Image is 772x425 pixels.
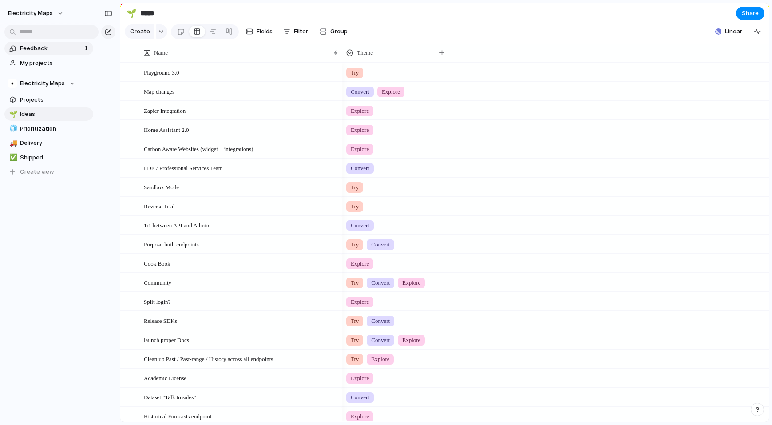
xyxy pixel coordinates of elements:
span: Theme [357,48,373,57]
span: Prioritization [20,124,90,133]
button: 🧊 [8,124,17,133]
button: ✅ [8,153,17,162]
button: 🚚 [8,139,17,147]
span: Dataset "Talk to sales" [144,392,196,402]
span: Explore [371,355,389,364]
span: Playground 3.0 [144,67,179,77]
button: Fields [242,24,276,39]
span: Academic License [144,373,186,383]
span: Explore [351,298,369,306]
span: Explore [382,87,400,96]
span: Reverse Trial [144,201,175,211]
button: Electricity Maps [4,6,68,20]
div: 🌱 [127,7,136,19]
span: Create view [20,167,54,176]
div: ✅ [9,152,16,163]
span: Sandbox Mode [144,182,179,192]
span: Community [144,277,171,287]
span: Explore [402,336,420,345]
span: Cook Book [144,258,170,268]
span: Projects [20,95,90,104]
span: Try [351,355,359,364]
span: Group [330,27,348,36]
button: Filter [280,24,312,39]
span: Convert [371,278,390,287]
a: 🌱Ideas [4,107,93,121]
span: Try [351,240,359,249]
span: 1:1 between API and Admin [144,220,209,230]
span: Explore [351,107,369,115]
span: Release SDKs [144,315,177,326]
div: 🧊 [9,123,16,134]
span: Convert [351,164,369,173]
div: 🌱 [9,109,16,119]
span: Try [351,202,359,211]
span: Name [154,48,168,57]
span: Delivery [20,139,90,147]
button: Electricity Maps [4,77,93,90]
span: Shipped [20,153,90,162]
span: Create [130,27,150,36]
a: Projects [4,93,93,107]
span: 1 [84,44,90,53]
span: Try [351,183,359,192]
a: Feedback1 [4,42,93,55]
span: Clean up Past / Past-range / History across all endpoints [144,354,273,364]
span: Map changes [144,86,174,96]
span: Convert [351,393,369,402]
button: Create view [4,165,93,179]
span: Convert [371,317,390,326]
span: Explore [351,126,369,135]
span: Historical Forecasts endpoint [144,411,211,421]
a: 🚚Delivery [4,136,93,150]
span: Explore [351,145,369,154]
button: 🌱 [124,6,139,20]
span: launch proper Docs [144,334,189,345]
span: Try [351,336,359,345]
span: Convert [351,221,369,230]
span: Convert [351,87,369,96]
span: Share [742,9,759,18]
span: Feedback [20,44,82,53]
span: FDE / Professional Services Team [144,163,223,173]
span: Ideas [20,110,90,119]
button: Linear [712,25,746,38]
span: Electricity Maps [20,79,65,88]
button: 🌱 [8,110,17,119]
span: Zapier Integration [144,105,186,115]
span: Filter [294,27,308,36]
span: Fields [257,27,273,36]
a: ✅Shipped [4,151,93,164]
span: Explore [351,374,369,383]
span: My projects [20,59,90,68]
span: Convert [371,240,390,249]
span: Home Assistant 2.0 [144,124,189,135]
span: Split login? [144,296,170,306]
a: 🧊Prioritization [4,122,93,135]
span: Try [351,278,359,287]
span: Try [351,68,359,77]
span: Linear [725,27,742,36]
span: Try [351,317,359,326]
div: 🚚 [9,138,16,148]
span: Purpose-built endpoints [144,239,199,249]
span: Carbon Aware Websites (widget + integrations) [144,143,253,154]
span: Convert [371,336,390,345]
span: Explore [351,412,369,421]
a: My projects [4,56,93,70]
span: Explore [402,278,420,287]
span: Electricity Maps [8,9,53,18]
span: Explore [351,259,369,268]
button: Share [736,7,764,20]
button: Group [315,24,352,39]
button: Create [125,24,154,39]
